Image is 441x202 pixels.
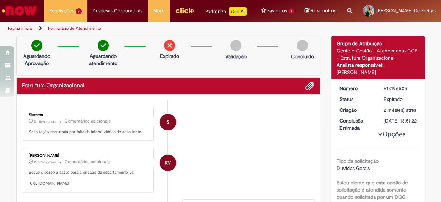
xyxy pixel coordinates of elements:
div: R13196505 [384,85,417,92]
div: [DATE] 13:51:22 [384,117,417,124]
dt: Conclusão Estimada [334,117,378,132]
div: Expirado [384,96,417,103]
img: check-circle-green.png [98,40,109,51]
dt: Status [334,96,378,103]
time: 27/06/2025 10:01:30 [34,119,56,124]
p: Aguardando Aprovação [19,52,54,67]
img: check-circle-green.png [31,40,42,51]
span: 7 [76,8,82,14]
div: [PERSON_NAME] [337,69,419,76]
span: More [153,7,164,14]
span: 2 mês(es) atrás [34,160,56,164]
div: Gente e Gestão - Atendimento GGE - Estrutura Organizacional [337,47,419,61]
ul: Trilhas de página [5,22,288,35]
div: Padroniza [205,7,247,16]
div: [PERSON_NAME] [29,153,148,158]
span: Dúvidas Gerais [337,165,370,171]
span: Favoritos [267,7,287,14]
b: Tipo de solicitação [337,158,379,164]
a: Rascunhos [305,8,337,14]
span: [PERSON_NAME] De Freitas [376,8,436,14]
dt: Número [334,85,378,92]
div: System [160,114,176,130]
span: Requisições [49,7,74,14]
p: Expirado [160,52,179,60]
small: Comentários adicionais [65,118,111,124]
dt: Criação [334,106,378,114]
div: Sistema [29,113,148,117]
button: Adicionar anexos [305,81,314,91]
p: Validação [225,53,247,60]
span: 2 mês(es) atrás [34,119,56,124]
span: KV [165,154,171,171]
img: ServiceNow [1,4,38,18]
h2: Estrutura Organizacional Histórico de tíquete [22,83,84,89]
p: +GenAi [229,7,247,16]
span: 1 [288,8,294,14]
p: Aguardando atendimento [86,52,121,67]
img: remove.png [164,40,175,51]
a: Formulário de Atendimento [48,26,101,31]
div: Grupo de Atribuição: [337,40,419,47]
p: Concluído [291,53,314,60]
p: Segue o passo a passo para a criação de departamento Je: [URL][DOMAIN_NAME] [29,170,148,187]
time: 18/06/2025 13:01:29 [34,160,56,164]
img: img-circle-grey.png [230,40,241,51]
b: Estou ciente que esta opção de solicitação é atendida somente quando solicitada por um DGG [337,179,408,200]
img: img-circle-grey.png [297,40,308,51]
div: 18/06/2025 10:16:14 [384,106,417,114]
img: click_logo_yellow_360x200.png [175,5,194,16]
a: Página inicial [8,26,33,31]
span: 2 mês(es) atrás [384,107,416,113]
span: Rascunhos [311,7,337,14]
p: Solicitação encerrada por falta de interatividade do solicitante. [29,129,148,135]
small: Comentários adicionais [65,159,111,165]
span: S [166,114,169,131]
span: Despesas Corporativas [93,7,142,14]
time: 18/06/2025 10:16:14 [384,107,416,113]
div: Karine Vieira [160,155,176,171]
div: Analista responsável: [337,61,419,69]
